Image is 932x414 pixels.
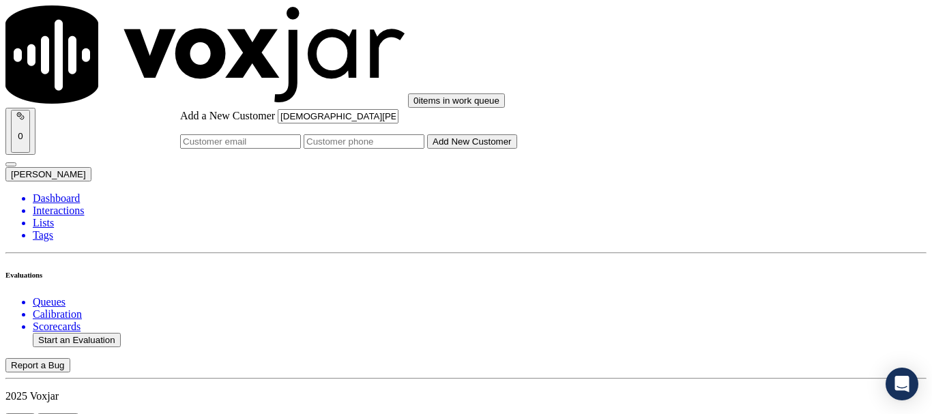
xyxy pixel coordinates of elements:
span: [PERSON_NAME] [11,169,86,179]
a: Calibration [33,308,927,321]
p: 0 [16,131,25,141]
h6: Evaluations [5,271,927,279]
img: voxjar logo [5,5,405,104]
input: Customer email [180,134,301,149]
button: [PERSON_NAME] [5,167,91,181]
button: Report a Bug [5,358,70,372]
input: Customer phone [304,134,424,149]
button: 0 [5,108,35,155]
a: Tags [33,229,927,241]
a: Lists [33,217,927,229]
p: 2025 Voxjar [5,390,927,402]
button: 0 [11,110,30,153]
button: 0items in work queue [408,93,505,108]
button: Start an Evaluation [33,333,121,347]
a: Dashboard [33,192,927,205]
a: Interactions [33,205,927,217]
div: Open Intercom Messenger [886,368,918,400]
input: Customer name [278,109,398,123]
label: Add a New Customer [180,110,275,121]
a: Scorecards [33,321,927,333]
a: Queues [33,296,927,308]
button: Add New Customer [427,134,517,149]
